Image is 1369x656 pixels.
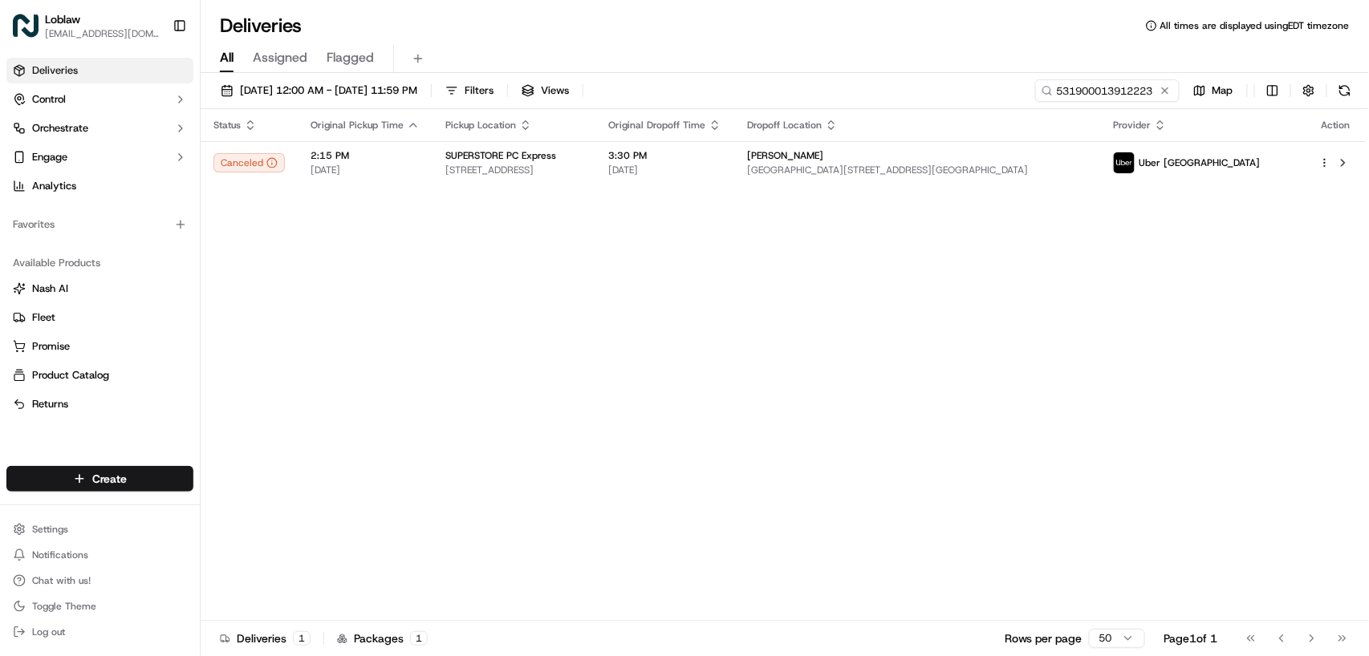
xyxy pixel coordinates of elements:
[152,358,258,375] span: API Documentation
[13,397,187,411] a: Returns
[16,360,29,373] div: 📗
[6,58,193,83] a: Deliveries
[45,11,80,27] button: Loblaw
[10,352,129,381] a: 📗Knowledge Base
[1035,79,1180,102] input: Type to search
[160,398,194,410] span: Pylon
[72,153,263,169] div: Start new chat
[311,164,420,176] span: [DATE]
[32,549,88,561] span: Notifications
[6,6,166,45] button: LoblawLoblaw[EMAIL_ADDRESS][DOMAIN_NAME]
[32,368,109,383] span: Product Catalog
[216,292,221,305] span: •
[1164,630,1218,646] div: Page 1 of 1
[747,164,1087,176] span: [GEOGRAPHIC_DATA][STREET_ADDRESS][GEOGRAPHIC_DATA]
[136,360,148,373] div: 💻
[6,466,193,492] button: Create
[6,595,193,618] button: Toggle Theme
[1319,119,1353,132] div: Action
[72,169,221,182] div: We're available if you need us!
[249,205,292,225] button: See all
[6,362,193,388] button: Product Catalog
[32,626,65,638] span: Log out
[6,569,193,592] button: Chat with us!
[293,631,311,646] div: 1
[1186,79,1241,102] button: Map
[50,292,213,305] span: [PERSON_NAME] [PERSON_NAME]
[6,212,193,237] div: Favorites
[45,27,160,40] button: [EMAIL_ADDRESS][DOMAIN_NAME]
[32,310,55,325] span: Fleet
[32,281,68,296] span: Nash AI
[6,621,193,643] button: Log out
[16,16,48,48] img: Nash
[32,63,78,78] span: Deliveries
[1160,19,1350,32] span: All times are displayed using EDT timezone
[32,92,66,107] span: Control
[92,471,127,487] span: Create
[514,79,576,102] button: Views
[16,277,42,302] img: Dianne Alexi Soriano
[147,249,180,261] span: [DATE]
[1213,83,1233,98] span: Map
[213,153,285,172] button: Canceled
[13,310,187,325] a: Fleet
[445,164,583,176] span: [STREET_ADDRESS]
[13,281,187,296] a: Nash AI
[32,150,67,164] span: Engage
[6,173,193,199] a: Analytics
[13,339,187,354] a: Promise
[16,233,42,259] img: Loblaw 12 agents
[129,352,264,381] a: 💻API Documentation
[311,119,404,132] span: Original Pickup Time
[1114,152,1135,173] img: uber-new-logo.jpeg
[6,115,193,141] button: Orchestrate
[213,119,241,132] span: Status
[6,334,193,359] button: Promise
[1139,156,1260,169] span: Uber [GEOGRAPHIC_DATA]
[6,276,193,302] button: Nash AI
[6,87,193,112] button: Control
[113,397,194,410] a: Powered byPylon
[311,149,420,162] span: 2:15 PM
[253,48,307,67] span: Assigned
[273,158,292,177] button: Start new chat
[6,144,193,170] button: Engage
[32,523,68,536] span: Settings
[6,250,193,276] div: Available Products
[220,630,311,646] div: Deliveries
[747,119,822,132] span: Dropoff Location
[225,292,258,305] span: [DATE]
[32,179,76,193] span: Analytics
[32,358,123,375] span: Knowledge Base
[220,13,302,38] h1: Deliveries
[32,600,96,613] span: Toggle Theme
[32,397,68,411] span: Returns
[438,79,501,102] button: Filters
[32,574,91,587] span: Chat with us!
[608,164,721,176] span: [DATE]
[465,83,494,98] span: Filters
[6,544,193,566] button: Notifications
[6,518,193,541] button: Settings
[1005,630,1083,646] p: Rows per page
[32,293,45,306] img: 1736555255976-a54dd68f-1ca7-489b-9aae-adbdc363a1c4
[608,119,705,132] span: Original Dropoff Time
[445,119,516,132] span: Pickup Location
[42,103,289,120] input: Got a question? Start typing here...
[541,83,569,98] span: Views
[6,305,193,330] button: Fleet
[16,209,108,221] div: Past conversations
[13,368,187,383] a: Product Catalog
[220,48,234,67] span: All
[445,149,556,162] span: SUPERSTORE PC Express
[1334,79,1356,102] button: Refresh
[327,48,374,67] span: Flagged
[32,339,70,354] span: Promise
[32,121,88,136] span: Orchestrate
[13,13,39,38] img: Loblaw
[608,149,721,162] span: 3:30 PM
